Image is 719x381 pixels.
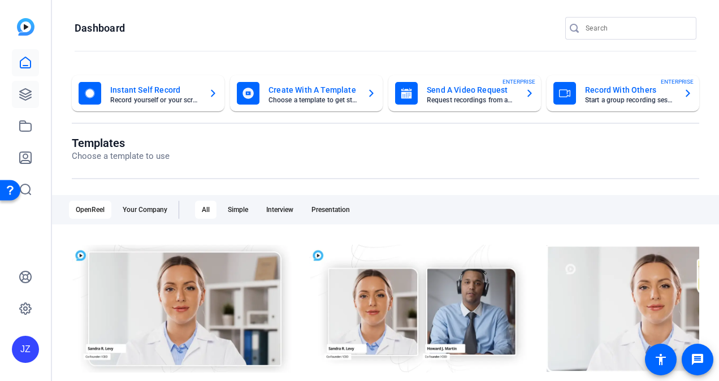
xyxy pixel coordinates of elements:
mat-card-title: Create With A Template [268,83,358,97]
div: Simple [221,201,255,219]
mat-card-subtitle: Start a group recording session [585,97,674,103]
div: JZ [12,336,39,363]
button: Send A Video RequestRequest recordings from anyone, anywhereENTERPRISE [388,75,541,111]
div: Presentation [305,201,357,219]
span: ENTERPRISE [503,77,535,86]
div: All [195,201,216,219]
div: Interview [259,201,300,219]
h1: Templates [72,136,170,150]
img: blue-gradient.svg [17,18,34,36]
span: ENTERPRISE [661,77,694,86]
button: Record With OthersStart a group recording sessionENTERPRISE [547,75,699,111]
input: Search [586,21,687,35]
button: Create With A TemplateChoose a template to get started [230,75,383,111]
p: Choose a template to use [72,150,170,163]
mat-card-subtitle: Choose a template to get started [268,97,358,103]
div: OpenReel [69,201,111,219]
h1: Dashboard [75,21,125,35]
mat-card-subtitle: Record yourself or your screen [110,97,200,103]
button: Instant Self RecordRecord yourself or your screen [72,75,224,111]
mat-icon: message [691,353,704,366]
div: Your Company [116,201,174,219]
mat-card-title: Instant Self Record [110,83,200,97]
mat-card-title: Send A Video Request [427,83,516,97]
mat-icon: accessibility [654,353,668,366]
mat-card-subtitle: Request recordings from anyone, anywhere [427,97,516,103]
mat-card-title: Record With Others [585,83,674,97]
